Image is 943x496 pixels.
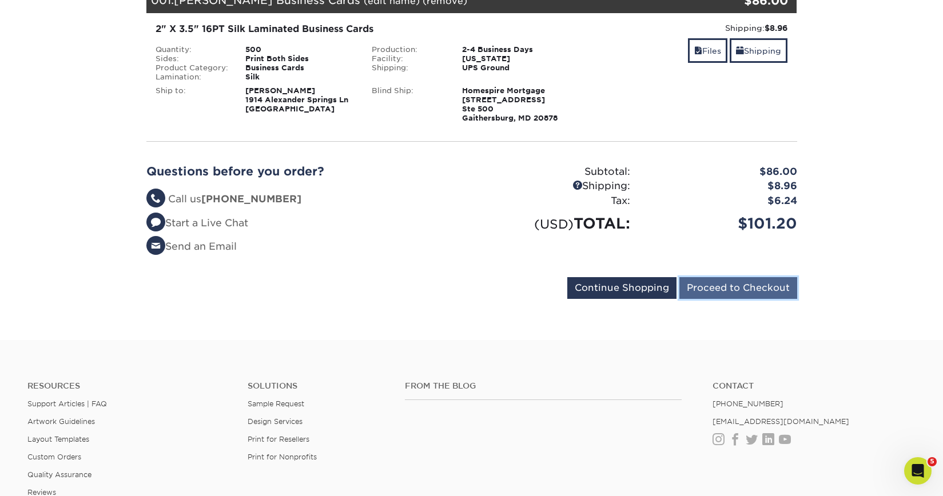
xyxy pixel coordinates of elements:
a: Custom Orders [27,453,81,461]
div: UPS Ground [453,63,580,73]
div: Print Both Sides [237,54,363,63]
div: TOTAL: [472,213,639,234]
strong: [PERSON_NAME] 1914 Alexander Springs Ln [GEOGRAPHIC_DATA] [245,86,348,113]
div: [US_STATE] [453,54,580,63]
small: (USD) [534,217,574,231]
div: $6.24 [639,194,806,209]
div: Quantity: [147,45,237,54]
div: Blind Ship: [363,86,453,123]
div: Shipping: [588,22,788,34]
a: Print for Resellers [248,435,309,443]
iframe: Google Customer Reviews [3,461,97,492]
div: Tax: [472,194,639,209]
div: Lamination: [147,73,237,82]
input: Proceed to Checkout [679,277,797,299]
a: Files [688,38,727,63]
div: Subtotal: [472,165,639,179]
div: Silk [237,73,363,82]
div: Ship to: [147,86,237,114]
a: Start a Live Chat [146,217,248,229]
a: Send an Email [146,241,237,252]
span: files [694,46,702,55]
h4: Solutions [248,381,388,391]
h4: From the Blog [405,381,682,391]
span: shipping [736,46,744,55]
a: Support Articles | FAQ [27,399,107,408]
a: [EMAIL_ADDRESS][DOMAIN_NAME] [713,417,849,426]
div: 500 [237,45,363,54]
a: Layout Templates [27,435,89,443]
strong: [PHONE_NUMBER] [201,193,301,205]
strong: $8.96 [765,23,787,33]
input: Continue Shopping [567,277,677,299]
div: $86.00 [639,165,806,179]
span: 5 [928,457,937,466]
div: $101.20 [639,213,806,234]
h2: Questions before you order? [146,165,463,178]
div: 2-4 Business Days [453,45,580,54]
a: Contact [713,381,916,391]
div: Facility: [363,54,453,63]
a: Sample Request [248,399,304,408]
div: Production: [363,45,453,54]
div: Business Cards [237,63,363,73]
li: Call us [146,192,463,207]
a: Shipping [730,38,787,63]
a: [PHONE_NUMBER] [713,399,783,408]
a: Artwork Guidelines [27,417,95,426]
div: $8.96 [639,179,806,194]
iframe: Intercom live chat [904,457,932,485]
div: Sides: [147,54,237,63]
div: Shipping: [363,63,453,73]
h4: Resources [27,381,230,391]
div: Product Category: [147,63,237,73]
strong: Homespire Mortgage [STREET_ADDRESS] Ste 500 Gaithersburg, MD 20878 [462,86,558,122]
div: Shipping: [472,179,639,194]
a: Design Services [248,417,303,426]
a: Print for Nonprofits [248,453,317,461]
div: 2" X 3.5" 16PT Silk Laminated Business Cards [156,22,571,36]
